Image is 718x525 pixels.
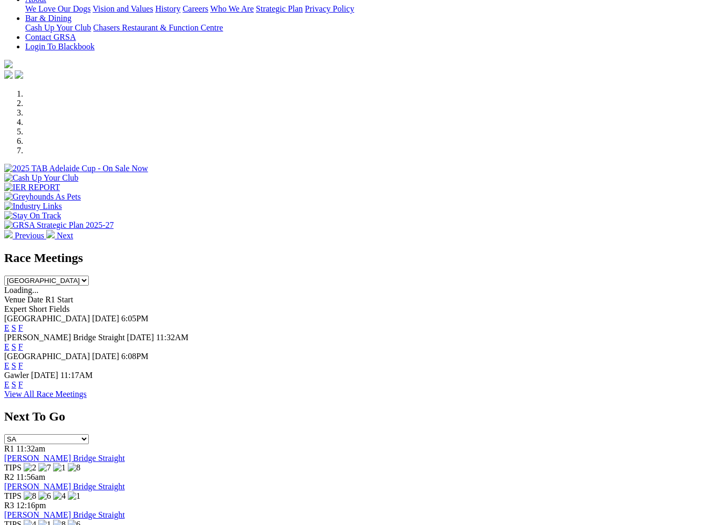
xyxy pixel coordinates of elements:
a: Bar & Dining [25,14,71,23]
img: IER REPORT [4,183,60,192]
img: Cash Up Your Club [4,173,78,183]
a: F [18,361,23,370]
a: [PERSON_NAME] Bridge Straight [4,510,125,519]
img: 7 [38,463,51,472]
span: Previous [15,231,44,240]
a: E [4,323,9,332]
img: facebook.svg [4,70,13,79]
span: 12:16pm [16,501,46,510]
span: Expert [4,304,27,313]
span: R1 [4,444,14,453]
img: Stay On Track [4,211,61,220]
a: S [12,361,16,370]
a: Cash Up Your Club [25,23,91,32]
span: [DATE] [31,371,58,380]
span: 6:05PM [121,314,149,323]
img: 1 [53,463,66,472]
span: R1 Start [45,295,73,304]
span: 11:32AM [156,333,189,342]
a: Chasers Restaurant & Function Centre [93,23,223,32]
img: 2 [24,463,36,472]
span: [DATE] [127,333,154,342]
span: Venue [4,295,25,304]
a: Privacy Policy [305,4,354,13]
img: 6 [38,491,51,501]
span: 11:17AM [60,371,93,380]
span: 11:32am [16,444,45,453]
span: Short [29,304,47,313]
span: R2 [4,472,14,481]
span: 6:08PM [121,352,149,361]
img: GRSA Strategic Plan 2025-27 [4,220,114,230]
a: F [18,342,23,351]
span: Gawler [4,371,29,380]
span: TIPS [4,491,22,500]
a: Previous [4,231,46,240]
a: Next [46,231,73,240]
span: Loading... [4,286,38,295]
h2: Race Meetings [4,251,714,265]
a: E [4,380,9,389]
div: About [25,4,714,14]
span: [PERSON_NAME] Bridge Straight [4,333,125,342]
a: F [18,380,23,389]
img: twitter.svg [15,70,23,79]
img: 8 [24,491,36,501]
span: Date [27,295,43,304]
span: TIPS [4,463,22,472]
span: 11:56am [16,472,45,481]
a: Who We Are [210,4,254,13]
a: View All Race Meetings [4,390,87,398]
a: Careers [182,4,208,13]
span: [DATE] [92,314,119,323]
a: E [4,361,9,370]
a: We Love Our Dogs [25,4,90,13]
a: [PERSON_NAME] Bridge Straight [4,454,125,463]
a: F [18,323,23,332]
a: E [4,342,9,351]
img: 8 [68,463,80,472]
h2: Next To Go [4,409,714,424]
img: Greyhounds As Pets [4,192,81,202]
a: [PERSON_NAME] Bridge Straight [4,482,125,491]
a: Vision and Values [93,4,153,13]
img: chevron-left-pager-white.svg [4,230,13,238]
a: S [12,342,16,351]
a: S [12,380,16,389]
span: R3 [4,501,14,510]
img: logo-grsa-white.png [4,60,13,68]
a: Strategic Plan [256,4,303,13]
img: Industry Links [4,202,62,211]
a: Login To Blackbook [25,42,95,51]
img: 2025 TAB Adelaide Cup - On Sale Now [4,164,148,173]
span: [DATE] [92,352,119,361]
span: [GEOGRAPHIC_DATA] [4,314,90,323]
span: Fields [49,304,69,313]
span: Next [57,231,73,240]
div: Bar & Dining [25,23,714,33]
a: S [12,323,16,332]
img: 1 [68,491,80,501]
img: 4 [53,491,66,501]
img: chevron-right-pager-white.svg [46,230,55,238]
a: Contact GRSA [25,33,76,41]
span: [GEOGRAPHIC_DATA] [4,352,90,361]
a: History [155,4,180,13]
